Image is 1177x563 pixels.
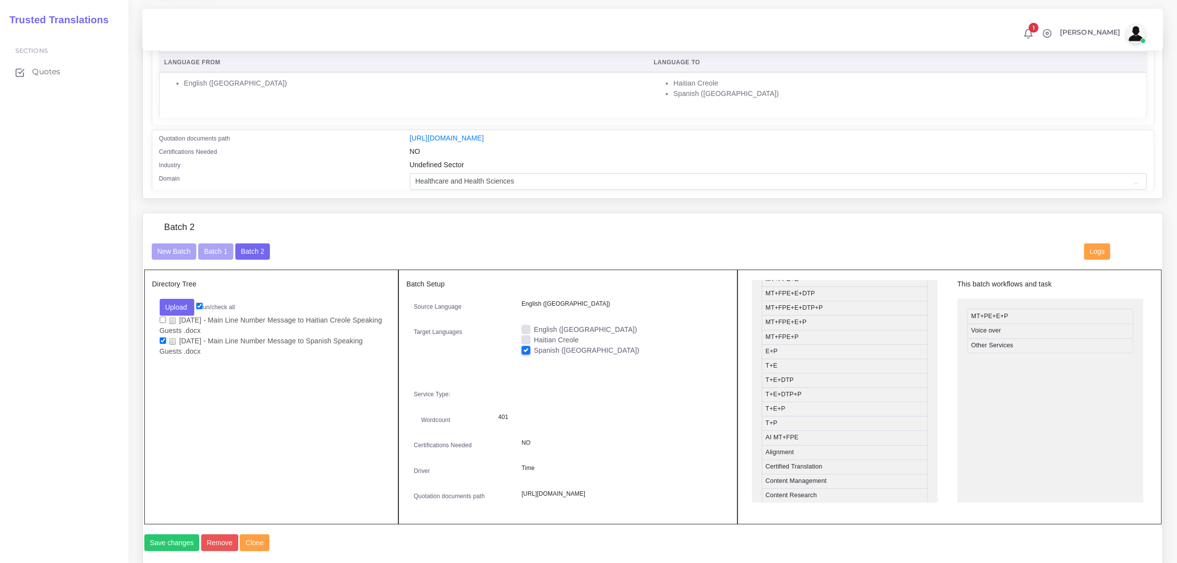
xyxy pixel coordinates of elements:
li: T+E+P [762,402,928,417]
p: English ([GEOGRAPHIC_DATA]) [522,299,722,309]
li: MT+FPE+P [762,330,928,345]
h5: This batch workflows and task [958,280,1143,288]
li: MT+FPE+E+DTP [762,286,928,301]
h2: Trusted Translations [2,14,109,26]
li: Haitian Creole [673,78,1141,89]
img: avatar [1126,24,1146,44]
li: E+P [762,344,928,359]
input: un/check all [196,303,203,309]
a: Trusted Translations [2,12,109,28]
button: New Batch [152,243,197,260]
p: NO [522,438,722,448]
li: Content Management [762,474,928,489]
h5: Directory Tree [152,280,391,288]
label: Industry [159,161,181,170]
label: Target Languages [414,328,462,336]
span: Quotes [32,66,60,77]
label: Certifications Needed [159,147,218,156]
p: 401 [498,412,715,422]
p: Time [522,463,722,473]
label: Certifications Needed [414,441,472,450]
li: Other Services [967,338,1133,353]
a: Quotes [7,61,121,82]
h5: Batch Setup [406,280,730,288]
li: MT+PE+E+P [967,309,1133,324]
li: T+E+DTP [762,373,928,388]
th: Language From [159,52,649,73]
a: [PERSON_NAME]avatar [1055,24,1149,44]
label: English ([GEOGRAPHIC_DATA]) [534,325,637,335]
li: Creative Writing [762,503,928,517]
label: Wordcount [421,416,450,424]
a: Batch 1 [198,247,233,255]
label: Driver [414,467,430,475]
button: Remove [201,534,238,551]
label: Domain [159,174,180,183]
label: Source Language [414,302,462,311]
li: Spanish ([GEOGRAPHIC_DATA]) [673,89,1141,99]
span: [PERSON_NAME] [1060,29,1121,36]
li: T+P [762,416,928,431]
label: Service Type: [414,390,450,399]
div: NO [402,146,1154,160]
li: AI MT+FPE [762,430,928,445]
button: Save changes [144,534,200,551]
li: English ([GEOGRAPHIC_DATA]) [184,78,643,89]
li: T+E+DTP+P [762,387,928,402]
a: Remove [201,534,240,551]
button: Batch 1 [198,243,233,260]
button: Logs [1084,243,1110,260]
a: New Batch [152,247,197,255]
button: Upload [160,299,195,316]
button: Clone [240,534,269,551]
span: 1 [1029,23,1039,33]
li: Certified Translation [762,460,928,474]
label: Quotation documents path [159,134,230,143]
p: [URL][DOMAIN_NAME] [522,489,722,499]
li: Content Research [762,488,928,503]
li: MT+FPE+E+P [762,315,928,330]
a: [DATE] - Main Line Number Message to Spanish Speaking Guests .docx [160,336,363,356]
label: Haitian Creole [534,335,579,345]
li: T+E [762,359,928,374]
li: MT+FPE+E [762,272,928,287]
li: MT+FPE+E+DTP+P [762,301,928,316]
a: Clone [240,534,271,551]
a: 1 [1020,28,1037,39]
label: un/check all [196,303,235,312]
div: Undefined Sector [402,160,1154,173]
li: Voice over [967,324,1133,338]
th: Language To [649,52,1147,73]
a: [DATE] - Main Line Number Message to Haitian Creole Speaking Guests .docx [160,316,382,335]
span: Sections [15,47,48,54]
label: Spanish ([GEOGRAPHIC_DATA]) [534,345,639,356]
li: Alignment [762,445,928,460]
a: [URL][DOMAIN_NAME] [410,134,484,142]
h4: Batch 2 [164,222,195,233]
button: Batch 2 [235,243,270,260]
span: Logs [1090,247,1105,255]
label: Quotation documents path [414,492,485,501]
a: Batch 2 [235,247,270,255]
